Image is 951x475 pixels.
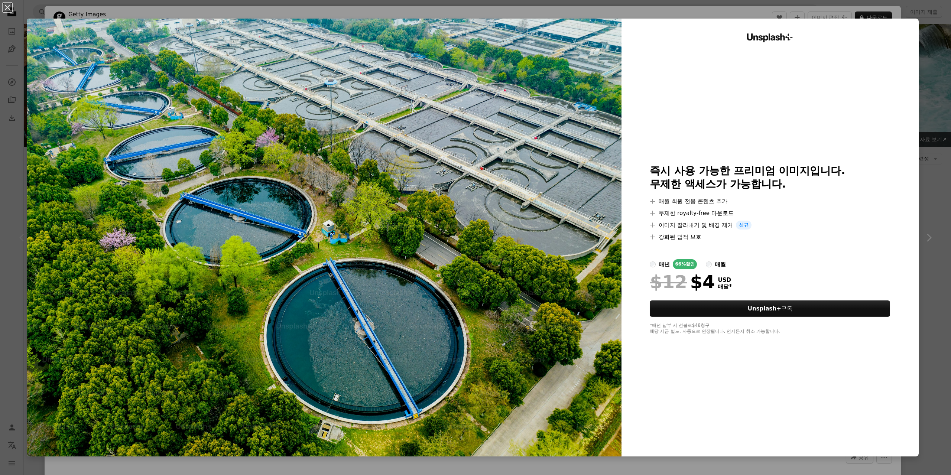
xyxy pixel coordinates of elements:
[650,261,656,267] input: 매년66%할인
[718,277,732,283] span: USD
[650,232,890,241] li: 강화된 법적 보호
[748,305,781,312] strong: Unsplash+
[659,260,670,269] div: 매년
[650,221,890,230] li: 이미지 잘라내기 및 배경 제거
[706,261,712,267] input: 매월
[650,164,890,191] h2: 즉시 사용 가능한 프리미엄 이미지입니다. 무제한 액세스가 가능합니다.
[650,272,715,292] div: $4
[650,197,890,206] li: 매월 회원 전용 콘텐츠 추가
[715,260,726,269] div: 매월
[650,272,687,292] span: $12
[673,259,697,269] div: 66% 할인
[650,300,890,317] button: Unsplash+구독
[736,221,752,230] span: 신규
[650,209,890,218] li: 무제한 royalty-free 다운로드
[650,323,890,335] div: *매년 납부 시 선불로 $48 청구 해당 세금 별도. 자동으로 연장됩니다. 언제든지 취소 가능합니다.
